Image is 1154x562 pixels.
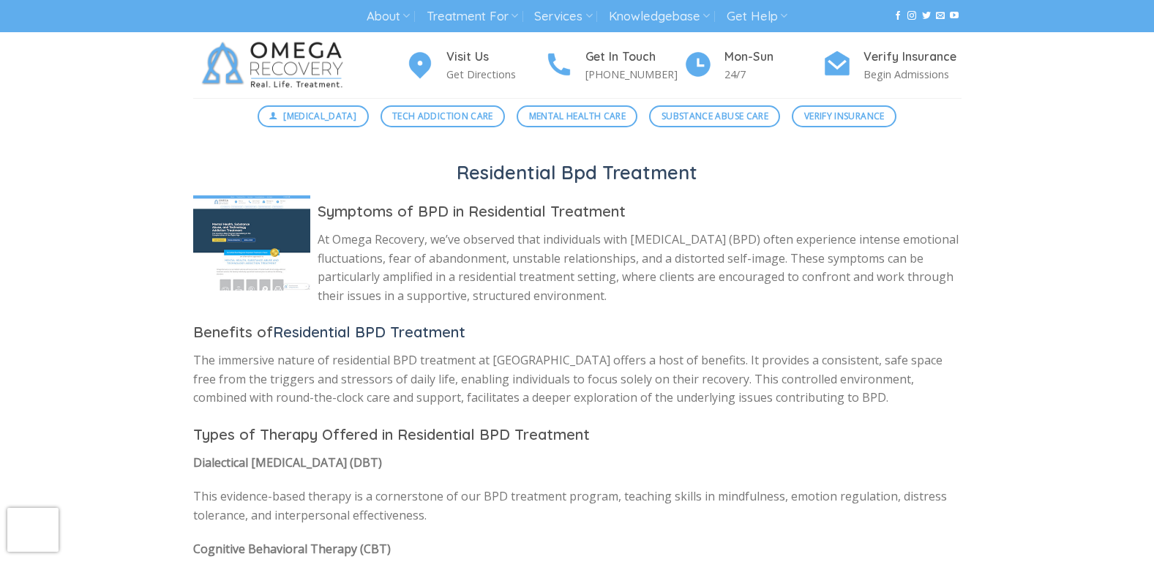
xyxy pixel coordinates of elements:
span: Tech Addiction Care [392,109,493,123]
a: Treatment For [427,3,518,30]
a: Verify Insurance [792,105,896,127]
p: 24/7 [724,66,823,83]
a: Mental Health Care [517,105,637,127]
iframe: reCAPTCHA [7,508,59,552]
p: Begin Admissions [863,66,962,83]
p: Get Directions [446,66,544,83]
a: Follow on Instagram [907,11,916,21]
a: [MEDICAL_DATA] [258,105,369,127]
a: About [367,3,410,30]
strong: Cognitive Behavioral Therapy (CBT) [193,541,391,557]
a: Substance Abuse Care [649,105,780,127]
h3: Symptoms of BPD in Residential Treatment [193,200,962,223]
span: Mental Health Care [529,109,626,123]
p: This evidence-based therapy is a cornerstone of our BPD treatment program, teaching skills in min... [193,487,962,525]
span: Substance Abuse Care [662,109,768,123]
span: [MEDICAL_DATA] [283,109,356,123]
a: Get In Touch [PHONE_NUMBER] [544,48,683,83]
p: [PHONE_NUMBER] [585,66,683,83]
h3: Benefits of [193,321,962,344]
a: Send us an email [936,11,945,21]
h3: Types of Therapy Offered in Residential BPD Treatment [193,423,962,446]
a: Verify Insurance Begin Admissions [823,48,962,83]
a: Visit Us Get Directions [405,48,544,83]
h4: Get In Touch [585,48,683,67]
a: Follow on Twitter [922,11,931,21]
h4: Verify Insurance [863,48,962,67]
strong: Dialectical [MEDICAL_DATA] (DBT) [193,454,382,471]
p: At Omega Recovery, we’ve observed that individuals with [MEDICAL_DATA] (BPD) often experience int... [193,231,962,305]
span: Verify Insurance [804,109,885,123]
a: Tech Addiction Care [381,105,506,127]
img: Omega Recovery [193,32,358,98]
a: Get Help [727,3,787,30]
a: Follow on YouTube [950,11,959,21]
a: Knowledgebase [609,3,710,30]
a: Services [534,3,592,30]
p: The immersive nature of residential BPD treatment at [GEOGRAPHIC_DATA] offers a host of benefits.... [193,351,962,408]
a: Residential Bpd Treatment [457,160,697,184]
h4: Visit Us [446,48,544,67]
a: Residential BPD Treatment [273,323,465,341]
img: Residential Bpd Treatment [193,195,310,291]
h4: Mon-Sun [724,48,823,67]
a: Follow on Facebook [893,11,902,21]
